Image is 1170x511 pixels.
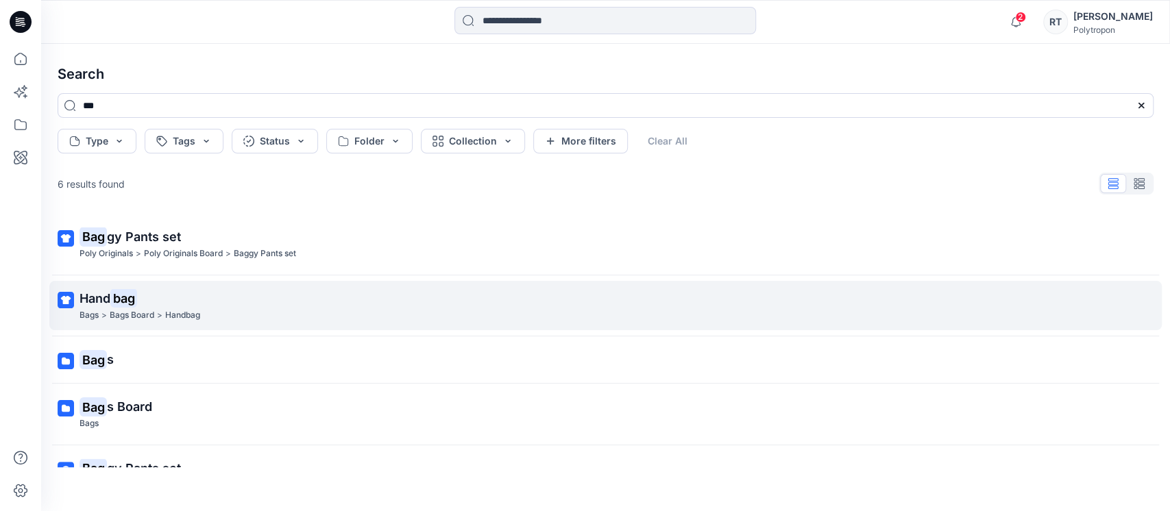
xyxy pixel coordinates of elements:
div: Polytropon [1073,25,1153,35]
p: > [136,247,141,261]
p: 6 results found [58,177,125,191]
mark: Bag [80,397,107,416]
button: Collection [421,129,525,153]
p: Bags [80,308,99,323]
a: Baggy Pants setPoly Originals>Poly Originals Board>Baggy Pants set [49,219,1162,269]
div: RT [1043,10,1068,34]
a: Bags BoardBags [49,389,1162,439]
mark: Bag [80,227,107,246]
mark: Bag [80,458,107,477]
div: [PERSON_NAME] [1073,8,1153,25]
p: Poly Originals [80,247,133,261]
mark: bag [110,288,137,308]
a: Baggy Pants setPoly Originals>Poly Originals Board>Baggy Pants set [49,451,1162,501]
a: Bags [49,342,1162,377]
p: Bags [80,416,99,431]
span: gy Pants set [107,461,181,475]
p: > [101,308,107,323]
p: > [226,247,231,261]
p: Poly Originals Board [144,247,223,261]
p: Baggy Pants set [234,247,296,261]
button: Folder [326,129,413,153]
button: More filters [533,129,628,153]
span: s [107,352,114,366]
h4: Search [47,55,1165,93]
p: > [157,308,162,323]
span: s Board [107,399,152,414]
p: Handbag [165,308,200,323]
p: Bags Board [110,308,154,323]
mark: Bag [80,350,107,369]
button: Tags [145,129,223,153]
button: Type [58,129,136,153]
span: 2 [1015,12,1026,23]
span: gy Pants set [107,229,181,244]
span: Hand [80,291,110,306]
button: Status [232,129,318,153]
a: HandbagBags>Bags Board>Handbag [49,281,1162,331]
